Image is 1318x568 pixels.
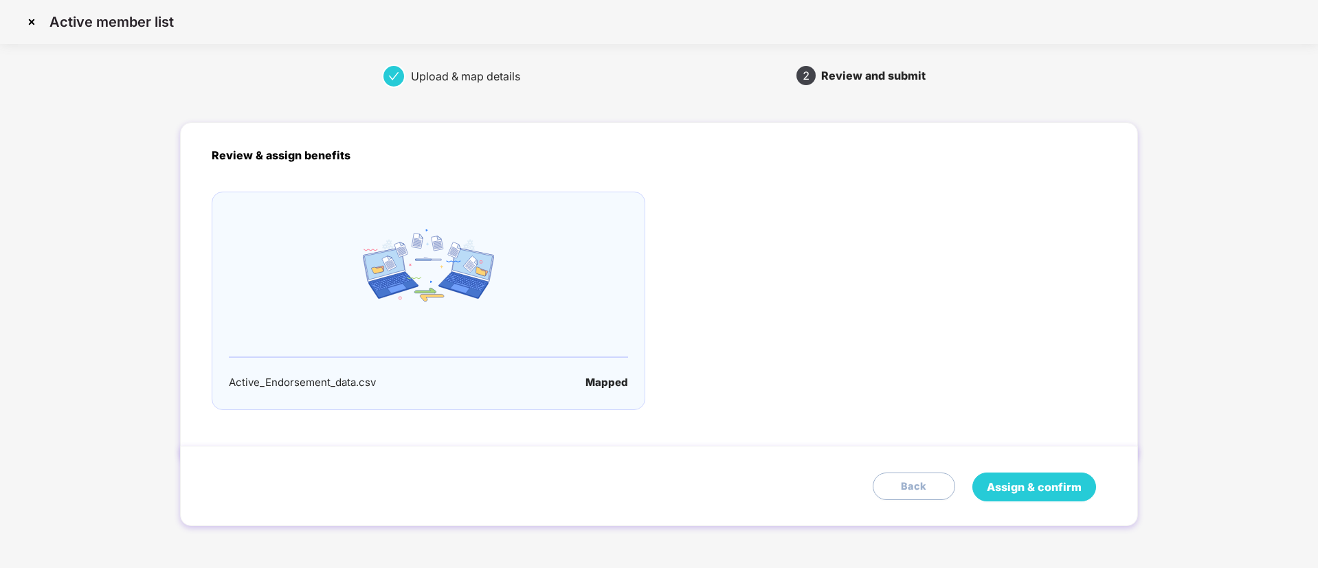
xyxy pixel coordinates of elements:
div: Review and submit [821,65,926,87]
img: svg+xml;base64,PHN2ZyBpZD0iQ3Jvc3MtMzJ4MzIiIHhtbG5zPSJodHRwOi8vd3d3LnczLm9yZy8yMDAwL3N2ZyIgd2lkdG... [21,11,43,33]
span: Back [901,479,927,495]
div: Active_Endorsement_data.csv [229,374,376,391]
img: email_icon [363,229,494,302]
button: Assign & confirm [972,473,1096,501]
div: Upload & map details [411,65,531,87]
span: 2 [803,70,809,81]
p: Review & assign benefits [212,147,1106,164]
div: Mapped [585,374,628,391]
button: Back [873,473,955,500]
p: Active member list [49,14,174,30]
span: check [388,71,399,82]
span: Assign & confirm [987,479,1082,496]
